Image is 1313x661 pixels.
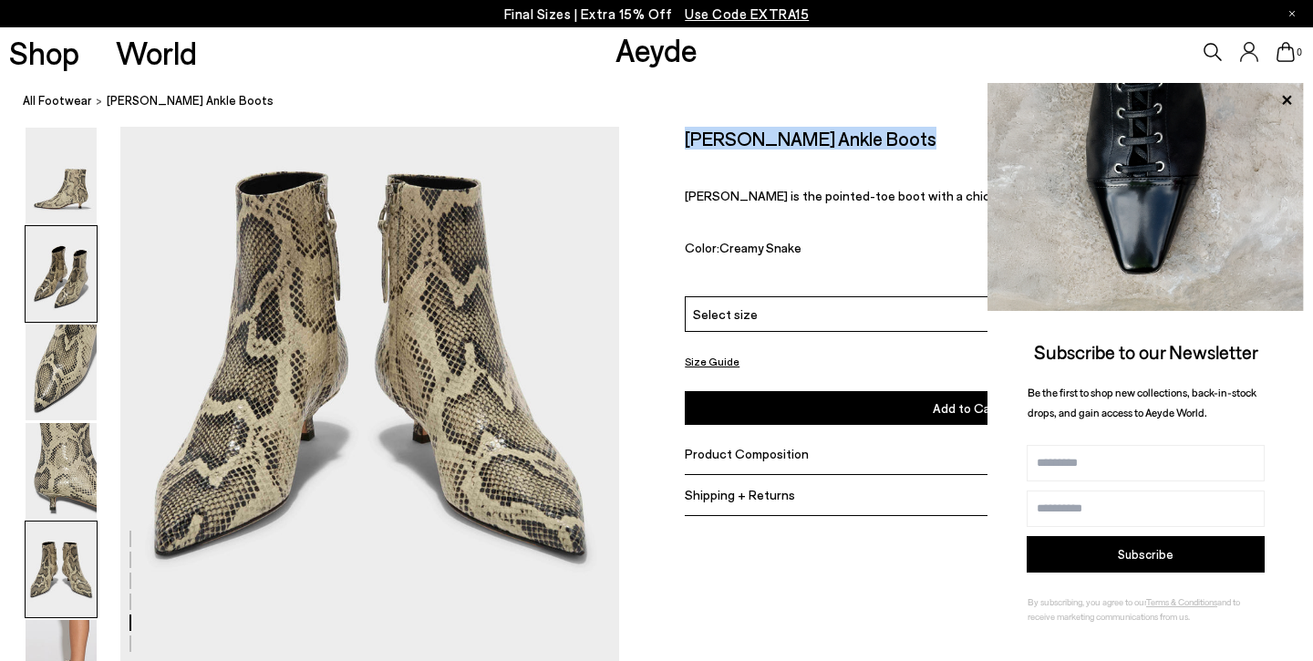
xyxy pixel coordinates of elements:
[693,305,758,324] span: Select size
[26,226,97,322] img: Sofie Leather Ankle Boots - Image 2
[1295,47,1304,57] span: 0
[9,36,79,68] a: Shop
[23,91,92,110] a: All Footwear
[685,350,739,373] button: Size Guide
[987,83,1304,311] img: ca3f721fb6ff708a270709c41d776025.jpg
[107,91,274,110] span: [PERSON_NAME] Ankle Boots
[1034,340,1258,363] span: Subscribe to our Newsletter
[719,239,801,254] span: Creamy Snake
[1028,386,1256,419] span: Be the first to shop new collections, back-in-stock drops, and gain access to Aeyde World.
[26,423,97,519] img: Sofie Leather Ankle Boots - Image 4
[1277,42,1295,62] a: 0
[1028,596,1146,607] span: By subscribing, you agree to our
[685,487,795,502] span: Shipping + Returns
[26,325,97,420] img: Sofie Leather Ankle Boots - Image 3
[116,36,197,68] a: World
[685,239,1089,260] div: Color:
[685,188,1204,203] span: [PERSON_NAME] is the pointed-toe boot with a chic cigarette heel and a sleek silhouette.
[1146,596,1217,607] a: Terms & Conditions
[615,30,698,68] a: Aeyde
[26,522,97,617] img: Sofie Leather Ankle Boots - Image 5
[26,128,97,223] img: Sofie Leather Ankle Boots - Image 1
[1027,536,1265,573] button: Subscribe
[685,391,1247,425] button: Add to Cart
[685,5,809,22] span: Navigate to /collections/ss25-final-sizes
[504,3,810,26] p: Final Sizes | Extra 15% Off
[933,400,1000,416] span: Add to Cart
[23,77,1313,127] nav: breadcrumb
[685,446,809,461] span: Product Composition
[685,127,936,150] h2: [PERSON_NAME] Ankle Boots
